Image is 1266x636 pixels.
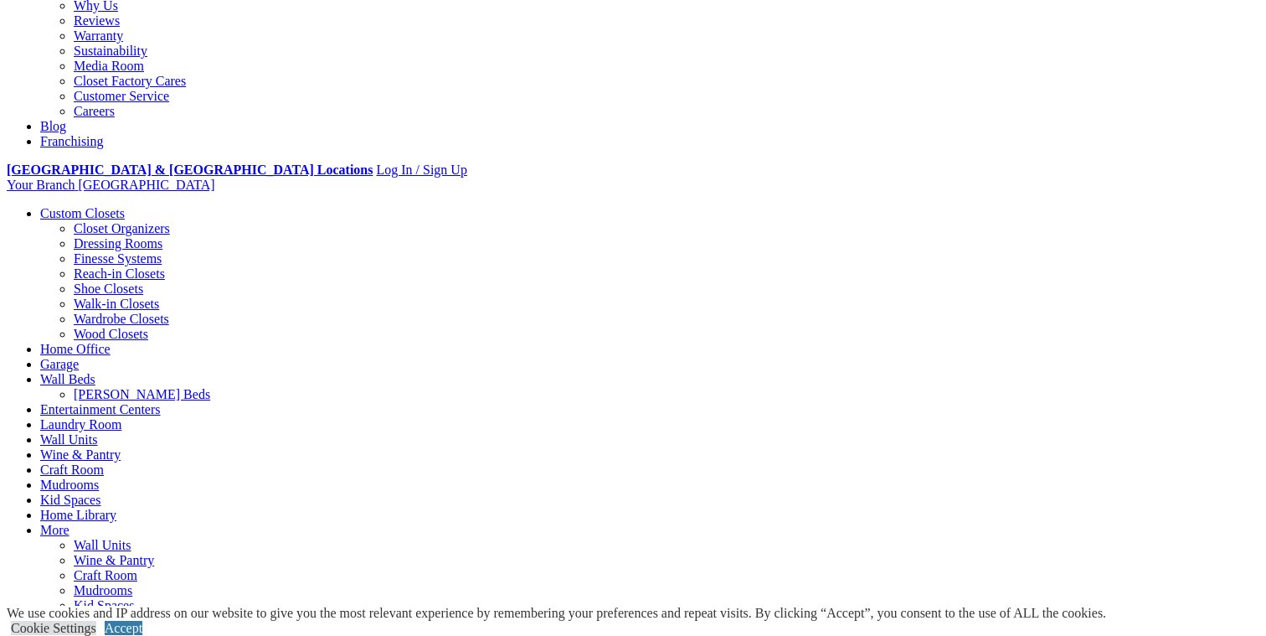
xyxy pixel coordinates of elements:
span: Your Branch [7,178,75,192]
a: Warranty [74,28,123,43]
a: Franchising [40,134,104,148]
a: Home Library [40,508,116,522]
a: Kid Spaces [40,493,100,507]
a: Reach-in Closets [74,266,165,281]
a: Wood Closets [74,327,148,341]
a: Careers [74,104,115,118]
a: Garage [40,357,79,371]
a: [PERSON_NAME] Beds [74,387,210,401]
a: Home Office [40,342,111,356]
a: More menu text will display only on big screen [40,523,69,537]
a: Dressing Rooms [74,236,162,251]
a: Wardrobe Closets [74,312,169,326]
a: Wine & Pantry [74,553,154,567]
a: Log In / Sign Up [376,163,466,177]
a: Mudrooms [74,583,132,597]
a: Craft Room [40,463,104,477]
a: Media Room [74,59,144,73]
a: Wine & Pantry [40,447,121,462]
a: Entertainment Centers [40,402,161,416]
a: Custom Closets [40,206,125,220]
a: Closet Organizers [74,221,170,235]
a: Closet Factory Cares [74,74,186,88]
a: Cookie Settings [11,621,96,635]
a: Sustainability [74,44,147,58]
a: Blog [40,119,66,133]
a: Wall Beds [40,372,95,386]
span: [GEOGRAPHIC_DATA] [78,178,214,192]
a: Laundry Room [40,417,121,432]
a: Your Branch [GEOGRAPHIC_DATA] [7,178,215,192]
a: Finesse Systems [74,251,162,266]
a: Wall Units [74,538,131,552]
div: We use cookies and IP address on our website to give you the most relevant experience by remember... [7,606,1106,621]
a: Customer Service [74,89,169,103]
a: Kid Spaces [74,598,134,613]
a: Mudrooms [40,478,99,492]
a: Accept [105,621,142,635]
a: Shoe Closets [74,282,143,296]
a: Walk-in Closets [74,297,159,311]
a: [GEOGRAPHIC_DATA] & [GEOGRAPHIC_DATA] Locations [7,163,373,177]
a: Craft Room [74,568,137,582]
a: Wall Units [40,432,97,447]
a: Reviews [74,13,120,28]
